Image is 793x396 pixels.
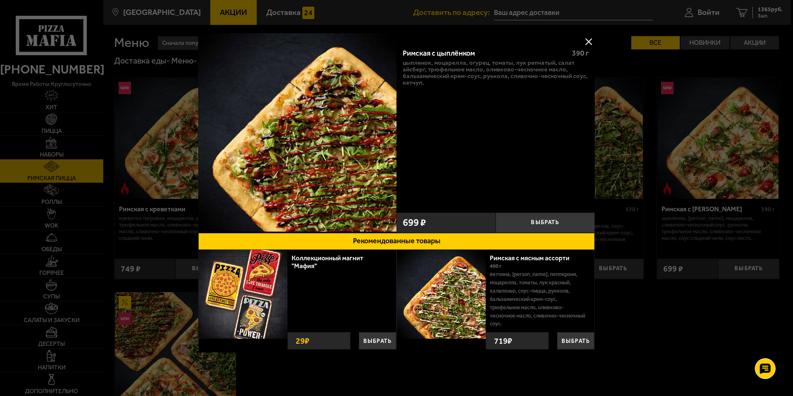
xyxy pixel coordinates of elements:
[294,332,311,349] strong: 29 ₽
[490,263,501,269] span: 400 г
[403,60,589,86] p: цыпленок, моцарелла, огурец, томаты, лук репчатый, салат айсберг, трюфельное масло, оливково-чесн...
[198,33,396,233] a: Римская с цыплёнком
[292,254,363,270] a: Коллекционный магнит "Мафия"
[572,49,589,58] span: 390 г
[359,332,396,350] button: Выбрать
[490,254,578,262] a: Римская с мясным ассорти
[490,270,588,328] p: ветчина, [PERSON_NAME], пепперони, моцарелла, томаты, лук красный, халапеньо, соус-пицца, руккола...
[403,49,565,58] div: Римская с цыплёнком
[403,218,426,228] span: 699 ₽
[198,33,396,232] img: Римская с цыплёнком
[496,213,595,233] button: Выбрать
[198,233,595,250] button: Рекомендованные товары
[492,332,514,349] strong: 719 ₽
[557,332,594,350] button: Выбрать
